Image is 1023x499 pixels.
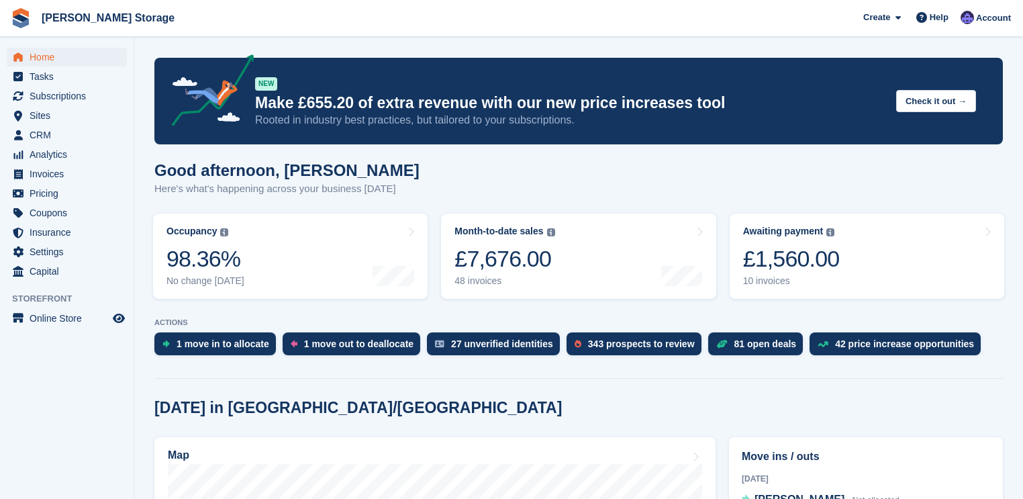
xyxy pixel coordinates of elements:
[168,449,189,461] h2: Map
[7,87,127,105] a: menu
[255,113,885,128] p: Rooted in industry best practices, but tailored to your subscriptions.
[7,309,127,328] a: menu
[12,292,134,306] span: Storefront
[427,332,567,362] a: 27 unverified identities
[7,126,127,144] a: menu
[7,67,127,86] a: menu
[30,184,110,203] span: Pricing
[567,332,708,362] a: 343 prospects to review
[743,275,840,287] div: 10 invoices
[743,245,840,273] div: £1,560.00
[162,340,170,348] img: move_ins_to_allocate_icon-fdf77a2bb77ea45bf5b3d319d69a93e2d87916cf1d5bf7949dd705db3b84f3ca.svg
[7,165,127,183] a: menu
[30,145,110,164] span: Analytics
[961,11,974,24] img: Tim Sinnott
[742,473,990,485] div: [DATE]
[7,145,127,164] a: menu
[7,223,127,242] a: menu
[166,226,217,237] div: Occupancy
[255,77,277,91] div: NEW
[454,275,554,287] div: 48 invoices
[255,93,885,113] p: Make £655.20 of extra revenue with our new price increases tool
[441,214,716,299] a: Month-to-date sales £7,676.00 48 invoices
[835,338,974,349] div: 42 price increase opportunities
[111,310,127,326] a: Preview store
[154,318,1003,327] p: ACTIONS
[863,11,890,24] span: Create
[154,332,283,362] a: 1 move in to allocate
[708,332,810,362] a: 81 open deals
[177,338,269,349] div: 1 move in to allocate
[435,340,444,348] img: verify_identity-adf6edd0f0f0b5bbfe63781bf79b02c33cf7c696d77639b501bdc392416b5a36.svg
[30,126,110,144] span: CRM
[283,332,427,362] a: 1 move out to deallocate
[30,106,110,125] span: Sites
[30,223,110,242] span: Insurance
[30,87,110,105] span: Subscriptions
[166,245,244,273] div: 98.36%
[826,228,834,236] img: icon-info-grey-7440780725fd019a000dd9b08b2336e03edf1995a4989e88bcd33f0948082b44.svg
[11,8,31,28] img: stora-icon-8386f47178a22dfd0bd8f6a31ec36ba5ce8667c1dd55bd0f319d3a0aa187defe.svg
[154,161,420,179] h1: Good afternoon, [PERSON_NAME]
[36,7,180,29] a: [PERSON_NAME] Storage
[7,106,127,125] a: menu
[154,181,420,197] p: Here's what's happening across your business [DATE]
[7,203,127,222] a: menu
[220,228,228,236] img: icon-info-grey-7440780725fd019a000dd9b08b2336e03edf1995a4989e88bcd33f0948082b44.svg
[154,399,562,417] h2: [DATE] in [GEOGRAPHIC_DATA]/[GEOGRAPHIC_DATA]
[30,67,110,86] span: Tasks
[153,214,428,299] a: Occupancy 98.36% No change [DATE]
[30,165,110,183] span: Invoices
[291,340,297,348] img: move_outs_to_deallocate_icon-f764333ba52eb49d3ac5e1228854f67142a1ed5810a6f6cc68b1a99e826820c5.svg
[742,449,990,465] h2: Move ins / outs
[30,203,110,222] span: Coupons
[166,275,244,287] div: No change [DATE]
[30,262,110,281] span: Capital
[7,262,127,281] a: menu
[454,226,543,237] div: Month-to-date sales
[730,214,1004,299] a: Awaiting payment £1,560.00 10 invoices
[588,338,695,349] div: 343 prospects to review
[160,54,254,131] img: price-adjustments-announcement-icon-8257ccfd72463d97f412b2fc003d46551f7dbcb40ab6d574587a9cd5c0d94...
[30,309,110,328] span: Online Store
[716,339,728,349] img: deal-1b604bf984904fb50ccaf53a9ad4b4a5d6e5aea283cecdc64d6e3604feb123c2.svg
[930,11,948,24] span: Help
[547,228,555,236] img: icon-info-grey-7440780725fd019a000dd9b08b2336e03edf1995a4989e88bcd33f0948082b44.svg
[976,11,1011,25] span: Account
[454,245,554,273] div: £7,676.00
[304,338,413,349] div: 1 move out to deallocate
[7,48,127,66] a: menu
[896,90,976,112] button: Check it out →
[30,242,110,261] span: Settings
[734,338,797,349] div: 81 open deals
[743,226,824,237] div: Awaiting payment
[810,332,987,362] a: 42 price increase opportunities
[7,184,127,203] a: menu
[818,341,828,347] img: price_increase_opportunities-93ffe204e8149a01c8c9dc8f82e8f89637d9d84a8eef4429ea346261dce0b2c0.svg
[451,338,553,349] div: 27 unverified identities
[575,340,581,348] img: prospect-51fa495bee0391a8d652442698ab0144808aea92771e9ea1ae160a38d050c398.svg
[7,242,127,261] a: menu
[30,48,110,66] span: Home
